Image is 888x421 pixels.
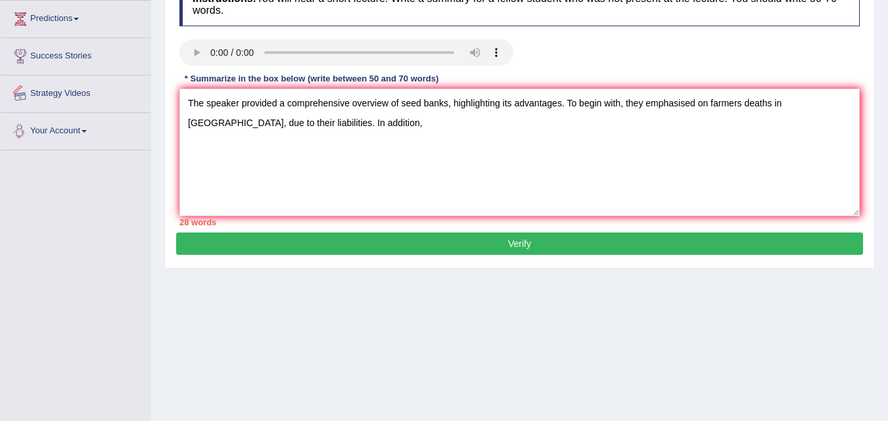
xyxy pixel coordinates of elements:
div: 28 words [179,216,860,229]
div: * Summarize in the box below (write between 50 and 70 words) [179,72,444,85]
a: Your Account [1,113,151,146]
a: Predictions [1,1,151,33]
a: Success Stories [1,38,151,71]
a: Strategy Videos [1,76,151,108]
button: Verify [176,233,863,255]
